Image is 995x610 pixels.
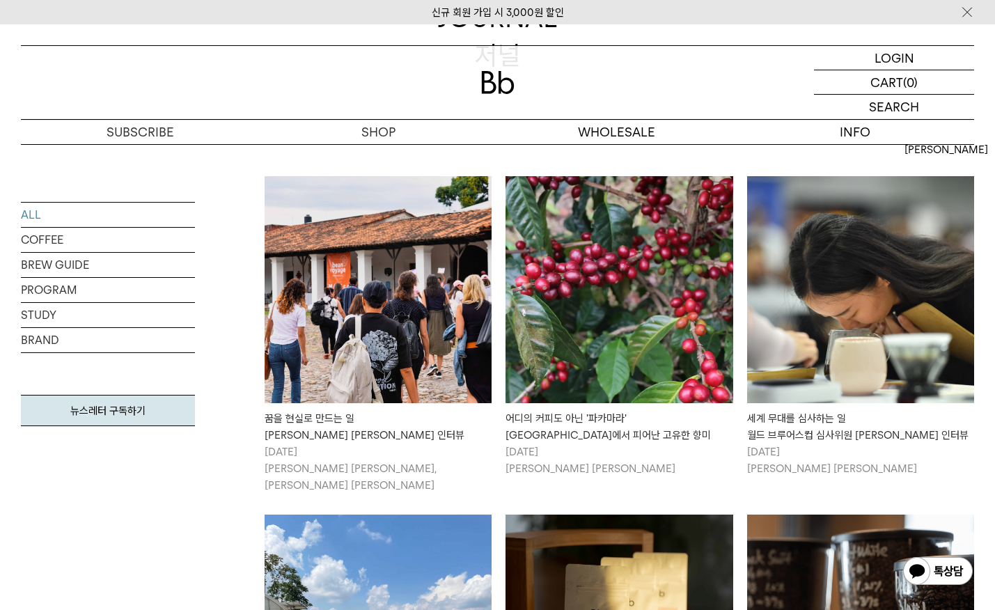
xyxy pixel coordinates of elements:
div: 어디의 커피도 아닌 '파카마라' [GEOGRAPHIC_DATA]에서 피어난 고유한 향미 [506,410,732,444]
a: COFFEE [21,228,195,252]
p: [DATE] [PERSON_NAME] [PERSON_NAME], [PERSON_NAME] [PERSON_NAME] [265,444,492,494]
a: STUDY [21,303,195,327]
div: 꿈을 현실로 만드는 일 [PERSON_NAME] [PERSON_NAME] 인터뷰 [265,410,492,444]
div: 세계 무대를 심사하는 일 월드 브루어스컵 심사위원 [PERSON_NAME] 인터뷰 [747,410,974,444]
img: 로고 [481,71,515,94]
p: WHOLESALE [498,120,736,144]
a: LOGIN [814,46,974,70]
img: 어디의 커피도 아닌 '파카마라'엘살바도르에서 피어난 고유한 향미 [506,176,732,403]
p: [DATE] [PERSON_NAME] [PERSON_NAME] [506,444,732,477]
p: LOGIN [875,46,914,70]
p: (0) [903,70,918,94]
span: [PERSON_NAME] [904,141,988,158]
a: SHOP [259,120,497,144]
p: SEARCH [869,95,919,119]
a: SUBSCRIBE [21,120,259,144]
a: 어디의 커피도 아닌 '파카마라'엘살바도르에서 피어난 고유한 향미 어디의 커피도 아닌 '파카마라'[GEOGRAPHIC_DATA]에서 피어난 고유한 향미 [DATE][PERSON... [506,176,732,477]
a: 세계 무대를 심사하는 일월드 브루어스컵 심사위원 크리스티 인터뷰 세계 무대를 심사하는 일월드 브루어스컵 심사위원 [PERSON_NAME] 인터뷰 [DATE][PERSON_NA... [747,176,974,477]
a: 꿈을 현실로 만드는 일빈보야지 탁승희 대표 인터뷰 꿈을 현실로 만드는 일[PERSON_NAME] [PERSON_NAME] 인터뷰 [DATE][PERSON_NAME] [PERS... [265,176,492,494]
a: BREW GUIDE [21,253,195,277]
img: 꿈을 현실로 만드는 일빈보야지 탁승희 대표 인터뷰 [265,176,492,403]
img: 세계 무대를 심사하는 일월드 브루어스컵 심사위원 크리스티 인터뷰 [747,176,974,403]
p: INFO [736,120,974,144]
a: 뉴스레터 구독하기 [21,395,195,426]
a: BRAND [21,328,195,352]
a: PROGRAM [21,278,195,302]
a: ALL [21,203,195,227]
a: 신규 회원 가입 시 3,000원 할인 [432,6,564,19]
a: CART (0) [814,70,974,95]
p: [DATE] [PERSON_NAME] [PERSON_NAME] [747,444,974,477]
p: CART [870,70,903,94]
img: 카카오톡 채널 1:1 채팅 버튼 [902,556,974,589]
